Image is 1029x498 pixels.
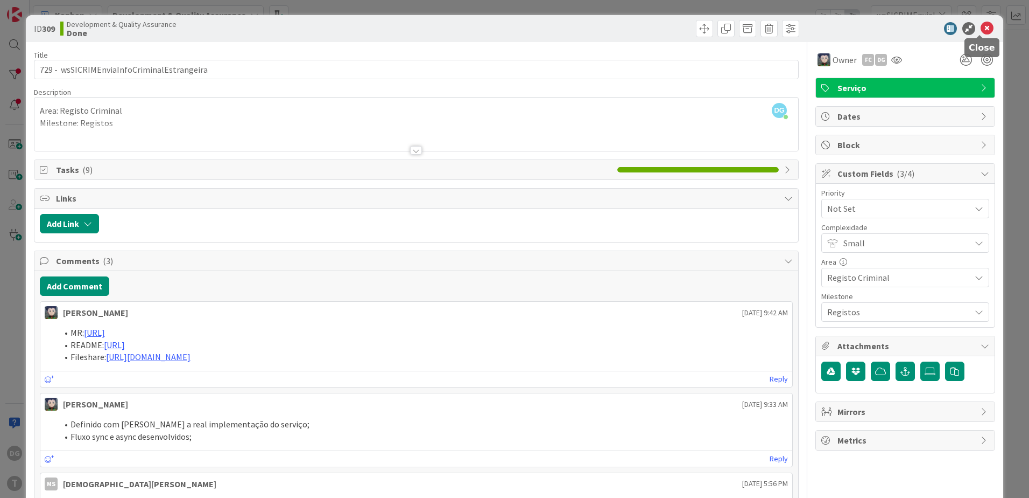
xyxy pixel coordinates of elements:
[63,398,128,411] div: [PERSON_NAME]
[58,339,788,351] li: README:
[58,431,788,443] li: Fluxo sync e async desenvolvidos;
[67,20,177,29] span: Development & Quality Assurance
[862,54,874,66] div: FC
[827,201,965,216] span: Not Set
[56,192,779,205] span: Links
[58,327,788,339] li: MR:
[63,478,216,490] div: [DEMOGRAPHIC_DATA][PERSON_NAME]
[843,236,965,251] span: Small
[821,224,989,231] div: Complexidade
[821,293,989,300] div: Milestone
[40,276,109,296] button: Add Comment
[827,305,965,320] span: Registos
[742,478,788,489] span: [DATE] 5:56 PM
[770,372,788,386] a: Reply
[58,351,788,363] li: Fileshare:
[40,105,793,117] p: Area: Registo Criminal
[104,340,125,350] a: [URL]
[875,54,887,66] div: DG
[82,164,93,175] span: ( 9 )
[40,214,99,233] button: Add Link
[833,53,857,66] span: Owner
[45,478,58,490] div: MS
[742,307,788,319] span: [DATE] 9:42 AM
[34,60,799,79] input: type card name here...
[837,167,975,180] span: Custom Fields
[817,53,830,66] img: LS
[67,29,177,37] b: Done
[837,81,975,94] span: Serviço
[772,103,787,118] span: DG
[837,405,975,418] span: Mirrors
[45,398,58,411] img: LS
[63,306,128,319] div: [PERSON_NAME]
[770,452,788,466] a: Reply
[45,306,58,319] img: LS
[821,189,989,197] div: Priority
[34,22,55,35] span: ID
[56,254,779,267] span: Comments
[897,168,914,179] span: ( 3/4 )
[837,139,975,151] span: Block
[837,434,975,447] span: Metrics
[837,110,975,123] span: Dates
[969,43,995,53] h5: Close
[106,351,191,362] a: [URL][DOMAIN_NAME]
[103,255,113,266] span: ( 3 )
[827,270,965,285] span: Registo Criminal
[837,340,975,352] span: Attachments
[42,23,55,34] b: 309
[40,117,793,129] p: Milestone: Registos
[56,163,612,176] span: Tasks
[84,327,105,338] a: [URL]
[34,50,48,60] label: Title
[821,258,989,266] div: Area
[742,399,788,410] span: [DATE] 9:33 AM
[58,418,788,431] li: Definido com [PERSON_NAME] a real implementação do serviço;
[34,87,71,97] span: Description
